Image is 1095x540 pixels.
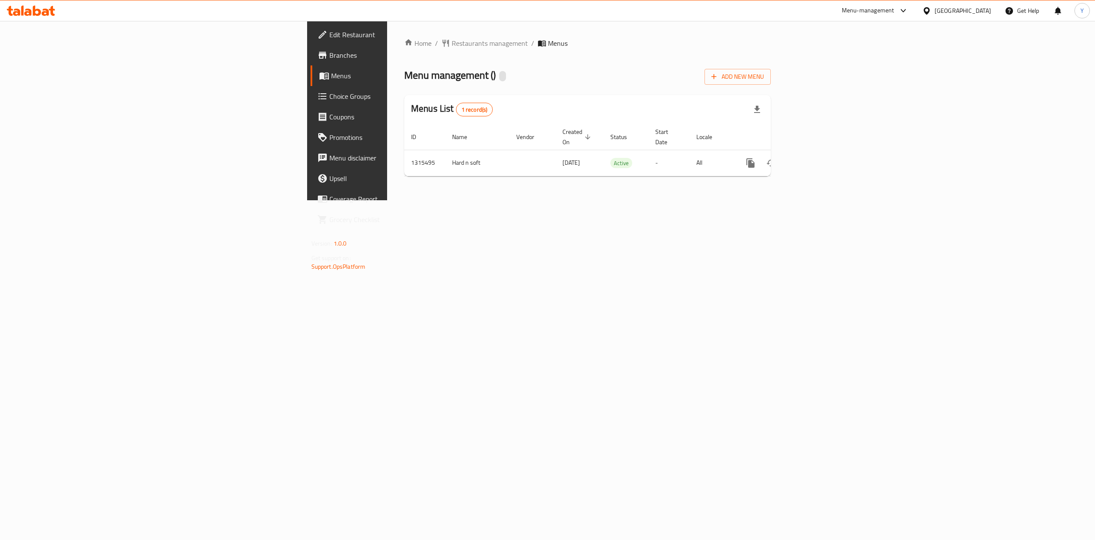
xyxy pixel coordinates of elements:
nav: breadcrumb [404,38,771,48]
div: [GEOGRAPHIC_DATA] [935,6,991,15]
span: Version: [311,238,332,249]
a: Coverage Report [311,189,490,209]
th: Actions [734,124,829,150]
span: Grocery Checklist [329,214,483,225]
span: Upsell [329,173,483,184]
span: [DATE] [562,157,580,168]
span: Name [452,132,478,142]
span: Branches [329,50,483,60]
button: Add New Menu [704,69,771,85]
span: Start Date [655,127,679,147]
div: Export file [747,99,767,120]
span: Add New Menu [711,71,764,82]
div: Menu-management [842,6,894,16]
span: Active [610,158,632,168]
a: Grocery Checklist [311,209,490,230]
li: / [531,38,534,48]
span: Vendor [516,132,545,142]
span: Status [610,132,638,142]
span: 1.0.0 [334,238,347,249]
a: Menus [311,65,490,86]
div: Total records count [456,103,493,116]
a: Menu disclaimer [311,148,490,168]
a: Choice Groups [311,86,490,107]
td: - [648,150,690,176]
button: Change Status [761,153,781,173]
span: Menus [548,38,568,48]
span: Y [1080,6,1084,15]
a: Support.OpsPlatform [311,261,366,272]
a: Coupons [311,107,490,127]
h2: Menus List [411,102,493,116]
span: 1 record(s) [456,106,493,114]
a: Upsell [311,168,490,189]
span: Edit Restaurant [329,30,483,40]
span: Created On [562,127,593,147]
span: Coverage Report [329,194,483,204]
td: All [690,150,734,176]
a: Branches [311,45,490,65]
span: Locale [696,132,723,142]
a: Edit Restaurant [311,24,490,45]
button: more [740,153,761,173]
span: ID [411,132,427,142]
span: Menu disclaimer [329,153,483,163]
span: Get support on: [311,252,351,264]
span: Promotions [329,132,483,142]
span: Coupons [329,112,483,122]
span: Choice Groups [329,91,483,101]
a: Promotions [311,127,490,148]
span: Menus [331,71,483,81]
table: enhanced table [404,124,829,176]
